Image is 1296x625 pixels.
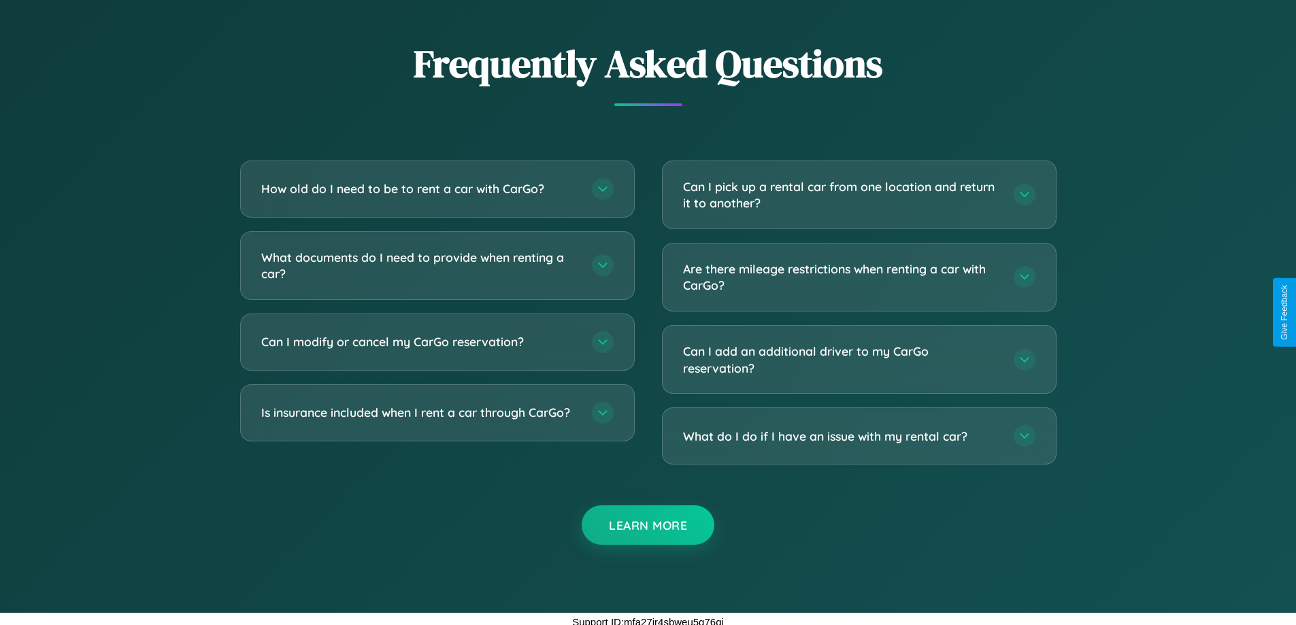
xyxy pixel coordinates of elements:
h2: Frequently Asked Questions [240,37,1057,90]
h3: Can I add an additional driver to my CarGo reservation? [683,343,1000,376]
h3: What documents do I need to provide when renting a car? [261,249,578,282]
h3: How old do I need to be to rent a car with CarGo? [261,180,578,197]
h3: What do I do if I have an issue with my rental car? [683,428,1000,445]
h3: Are there mileage restrictions when renting a car with CarGo? [683,260,1000,294]
h3: Can I pick up a rental car from one location and return it to another? [683,178,1000,212]
h3: Can I modify or cancel my CarGo reservation? [261,333,578,350]
div: Give Feedback [1280,285,1289,340]
h3: Is insurance included when I rent a car through CarGo? [261,404,578,421]
button: Learn More [582,505,714,545]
